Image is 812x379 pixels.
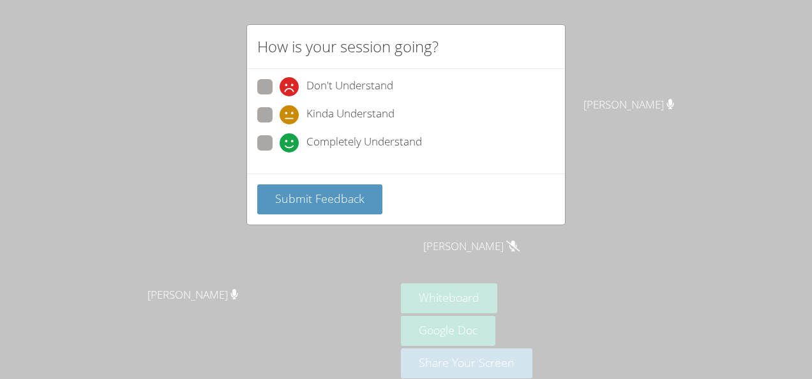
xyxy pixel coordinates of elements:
span: Don't Understand [306,77,393,96]
button: Submit Feedback [257,184,382,214]
span: Submit Feedback [275,191,365,206]
h2: How is your session going? [257,35,439,58]
span: Kinda Understand [306,105,395,124]
span: Completely Understand [306,133,422,152]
